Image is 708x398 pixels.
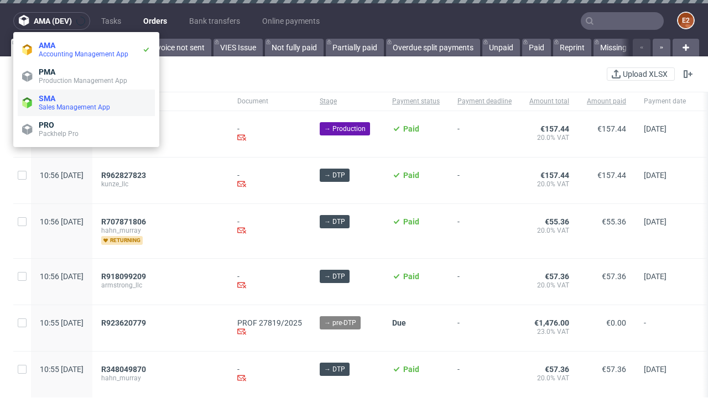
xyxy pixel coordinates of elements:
a: Overdue split payments [386,39,480,56]
span: hahn_murray [101,226,220,235]
span: → DTP [324,217,345,227]
a: R962827823 [101,171,148,180]
div: - [237,272,302,291]
span: R348049870 [101,365,146,374]
span: €1,476.00 [534,318,569,327]
span: 20.0% VAT [529,281,569,290]
span: 20.0% VAT [529,133,569,142]
span: Due [392,318,406,327]
a: R918099209 [101,272,148,281]
span: - [457,124,512,144]
a: R348049870 [101,365,148,374]
a: Online payments [256,12,326,30]
a: PROF 27819/2025 [237,318,302,327]
div: - [237,365,302,384]
span: hahn_murray [101,374,220,383]
span: - [457,318,512,338]
a: Reprint [553,39,591,56]
span: [DATE] [644,217,667,226]
span: €157.44 [597,171,626,180]
span: ama (dev) [34,17,72,25]
span: 23.0% VAT [529,327,569,336]
span: Sales Management App [39,103,110,111]
span: [DATE] [644,171,667,180]
span: armstrong_llc [101,281,220,290]
span: R707871806 [101,217,146,226]
span: Amount paid [587,97,626,106]
span: Production Management App [39,77,127,85]
a: Not fully paid [265,39,324,56]
span: €0.00 [606,318,626,327]
span: €157.44 [597,124,626,133]
span: 20.0% VAT [529,180,569,188]
span: Paid [403,272,419,281]
button: Upload XLSX [607,67,675,81]
span: 10:56 [DATE] [40,217,84,226]
span: - [457,217,512,245]
span: PMA [39,67,55,76]
span: €57.36 [545,272,569,281]
span: Order ID [101,97,220,106]
span: - [457,171,512,190]
span: stroman_and_sons [101,133,220,142]
span: → Production [324,124,366,134]
span: €57.36 [545,365,569,374]
span: Paid [403,171,419,180]
span: Paid [403,365,419,374]
span: €157.44 [540,171,569,180]
span: 10:56 [DATE] [40,272,84,281]
span: 10:55 [DATE] [40,318,84,327]
a: Invoice not sent [144,39,211,56]
span: - [457,272,512,291]
a: Paid [522,39,551,56]
a: Partially paid [326,39,384,56]
span: 10:55 [DATE] [40,365,84,374]
span: kunze_llc [101,180,220,188]
span: Payment status [392,97,440,106]
a: SMASales Management App [18,90,155,116]
span: €55.36 [545,217,569,226]
a: VIES Issue [214,39,263,56]
div: - [237,124,302,144]
span: R923620779 [101,318,146,327]
a: Tasks [95,12,128,30]
span: Paid [403,217,419,226]
span: [DATE] [644,365,667,374]
a: Bank transfers [183,12,247,30]
span: 20.0% VAT [529,374,569,383]
span: Document [237,97,302,106]
span: [DATE] [644,272,667,281]
span: 10:56 [DATE] [40,171,84,180]
figcaption: e2 [678,13,694,28]
a: Missing invoice [594,39,659,56]
span: €57.36 [602,365,626,374]
span: Packhelp Pro [39,130,79,138]
span: → pre-DTP [324,318,356,328]
span: Payment date [644,97,686,106]
span: Upload XLSX [621,70,670,78]
a: Orders [137,12,174,30]
span: [DATE] [644,124,667,133]
span: → DTP [324,364,345,374]
a: R923620779 [101,318,148,327]
span: → DTP [324,170,345,180]
span: SMA [39,94,55,103]
a: PROPackhelp Pro [18,116,155,143]
span: - [644,318,686,338]
span: R962827823 [101,171,146,180]
span: AMA [39,41,55,50]
a: R707871806 [101,217,148,226]
span: Paid [403,124,419,133]
div: - [237,171,302,190]
span: R918099209 [101,272,146,281]
span: €57.36 [602,272,626,281]
span: Amount total [529,97,569,106]
a: PMAProduction Management App [18,63,155,90]
div: - [237,217,302,237]
span: Accounting Management App [39,50,128,58]
span: 20.0% VAT [529,226,569,235]
a: Unpaid [482,39,520,56]
span: €55.36 [602,217,626,226]
a: All [11,39,43,56]
span: → DTP [324,271,345,281]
